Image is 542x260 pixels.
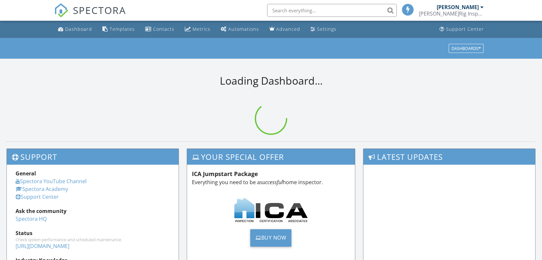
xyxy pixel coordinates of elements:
div: Contacts [153,26,174,32]
a: Dashboard [55,23,95,35]
div: Automations [228,26,259,32]
div: Ask the community [16,207,170,215]
div: Metrics [193,26,210,32]
a: Buy Now [250,229,291,247]
a: SPECTORA [54,9,126,22]
a: Settings [308,23,339,35]
em: successful [260,179,283,186]
a: Spectora YouTube Channel [16,178,87,185]
h3: Your special offer [187,149,355,165]
button: Dashboards [449,44,484,53]
div: Templates [110,26,135,32]
div: J.Rig Inspections, LLC [419,10,484,17]
div: Advanced [276,26,300,32]
span: SPECTORA [73,3,126,17]
div: Dashboard [65,26,92,32]
h3: Latest Updates [363,149,535,165]
a: Templates [100,23,137,35]
a: Advanced [267,23,303,35]
div: Status [16,229,170,237]
strong: General [16,170,36,177]
a: Contacts [143,23,177,35]
strong: ICA Jumpstart Package [192,170,258,178]
div: Dashboards [452,46,481,51]
img: ica-logo-f4cd42c8492c83482395.png [234,198,308,222]
a: Support Center [437,23,487,35]
h3: Support [7,149,179,165]
img: The Best Home Inspection Software - Spectora [54,3,68,18]
a: Automations (Basic) [218,23,262,35]
a: Metrics [182,23,213,35]
a: Spectora Academy [16,185,68,193]
a: Support Center [16,193,59,200]
p: Everything you need to be a home inspector. [192,178,350,186]
div: Settings [317,26,336,32]
div: Support Center [446,26,484,32]
a: [URL][DOMAIN_NAME] [16,242,69,250]
a: Spectora HQ [16,215,47,222]
div: Check system performance and scheduled maintenance. [16,237,170,242]
input: Search everything... [267,4,397,17]
div: [PERSON_NAME] [437,4,479,10]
